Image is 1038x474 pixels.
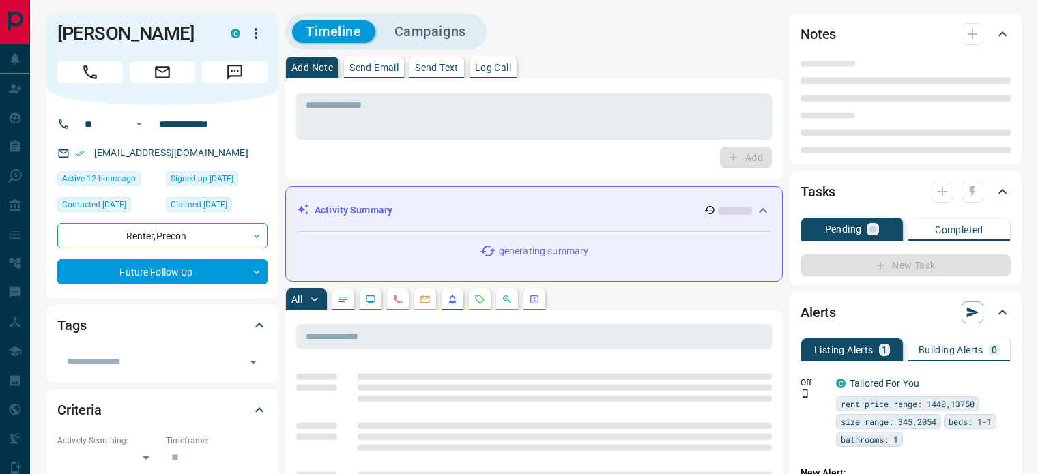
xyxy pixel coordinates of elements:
[814,345,874,355] p: Listing Alerts
[291,295,302,304] p: All
[297,198,771,223] div: Activity Summary
[291,63,333,72] p: Add Note
[474,294,485,305] svg: Requests
[57,61,123,83] span: Call
[57,394,268,426] div: Criteria
[801,18,1011,50] div: Notes
[62,198,126,211] span: Contacted [DATE]
[381,20,480,43] button: Campaigns
[292,20,375,43] button: Timeline
[841,397,975,411] span: rent price range: 1440,13750
[825,224,862,234] p: Pending
[202,61,268,83] span: Message
[801,181,835,203] h2: Tasks
[244,353,263,372] button: Open
[392,294,403,305] svg: Calls
[349,63,399,72] p: Send Email
[166,197,268,216] div: Tue Mar 14 2023
[171,172,233,186] span: Signed up [DATE]
[841,432,898,446] span: bathrooms: 1
[919,345,983,355] p: Building Alerts
[171,198,227,211] span: Claimed [DATE]
[836,379,846,388] div: condos.ca
[130,61,195,83] span: Email
[992,345,997,355] p: 0
[57,434,159,447] p: Actively Searching:
[502,294,513,305] svg: Opportunities
[415,63,459,72] p: Send Text
[57,399,102,421] h2: Criteria
[935,225,983,235] p: Completed
[420,294,431,305] svg: Emails
[801,389,810,398] svg: Push Notification Only
[231,29,240,38] div: condos.ca
[801,296,1011,329] div: Alerts
[62,172,136,186] span: Active 12 hours ago
[338,294,349,305] svg: Notes
[882,345,887,355] p: 1
[447,294,458,305] svg: Listing Alerts
[850,378,919,389] a: Tailored For You
[75,149,85,158] svg: Email Verified
[57,259,268,284] div: Future Follow Up
[166,434,268,447] p: Timeframe:
[57,223,268,248] div: Renter , Precon
[365,294,376,305] svg: Lead Browsing Activity
[94,147,248,158] a: [EMAIL_ADDRESS][DOMAIN_NAME]
[529,294,540,305] svg: Agent Actions
[801,301,836,323] h2: Alerts
[315,203,392,218] p: Activity Summary
[57,197,159,216] div: Mon Mar 20 2023
[57,171,159,190] div: Thu Aug 14 2025
[131,116,147,132] button: Open
[166,171,268,190] div: Sat Aug 03 2019
[57,314,86,336] h2: Tags
[801,376,828,389] p: Off
[499,244,588,258] p: generating summary
[57,309,268,342] div: Tags
[801,175,1011,208] div: Tasks
[57,23,210,44] h1: [PERSON_NAME]
[475,63,511,72] p: Log Call
[841,415,936,428] span: size range: 345,2054
[949,415,992,428] span: beds: 1-1
[801,23,836,45] h2: Notes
